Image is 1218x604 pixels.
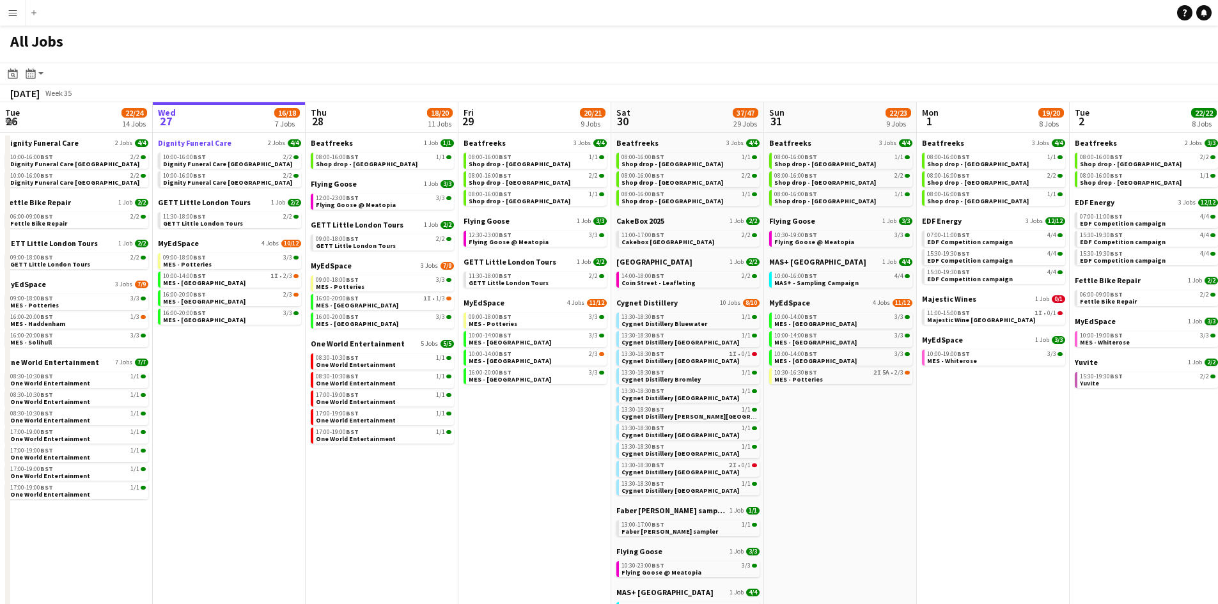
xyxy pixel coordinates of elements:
span: Flying Goose @ Meatopia [469,238,549,246]
div: Flying Goose1 Job3/312:30-23:00BST3/3Flying Goose @ Meatopia [464,216,607,257]
span: Shop drop - Manchester [469,178,570,187]
span: BST [193,253,206,261]
span: EDF Competition campaign [1080,256,1166,265]
span: 08:00-16:00 [774,191,817,197]
a: 10:30-19:00BST3/3Flying Goose @ Meatopia [774,231,910,245]
a: MyEdSpace4 Jobs10/12 [158,238,301,248]
span: 07:00-11:00 [927,232,970,238]
span: 15:30-19:30 [1080,232,1123,238]
div: GETT Little London Tours1 Job2/209:00-18:00BST2/2GETT Little London Tours [311,220,454,261]
span: BST [40,153,53,161]
span: Shop drop - Newcastle Upon Tyne [1080,178,1182,187]
span: 3/3 [894,232,903,238]
a: 08:00-16:00BST1/1Shop drop - [GEOGRAPHIC_DATA] [1080,171,1215,186]
a: 09:00-18:00BST2/2GETT Little London Tours [316,235,451,249]
span: 3 Jobs [1032,139,1049,147]
span: 1/1 [742,191,751,197]
span: 3 Jobs [421,262,438,270]
span: 1/1 [894,154,903,160]
span: 4/4 [1047,232,1056,238]
span: 2/2 [441,221,454,229]
span: 2/2 [742,232,751,238]
span: BST [957,153,970,161]
div: Beatfreeks3 Jobs4/408:00-16:00BST1/1Shop drop - [GEOGRAPHIC_DATA]08:00-16:00BST2/2Shop drop - [GE... [769,138,912,216]
span: Flying Goose @ Meatopia [774,238,854,246]
span: 4/4 [1200,232,1209,238]
a: 14:00-18:00BST2/2Coin Street - Leafleting [621,272,757,286]
span: GETT Little London Tours [311,220,403,229]
span: 1/1 [742,154,751,160]
span: 3 Jobs [726,139,744,147]
span: EDF Competition campaign [1080,238,1166,246]
div: EDF Energy3 Jobs12/1207:00-11:00BST4/4EDF Competition campaign15:30-19:30BST4/4EDF Competition ca... [1075,197,1218,275]
span: BST [499,190,511,198]
span: 1 Job [118,199,132,206]
span: BST [1110,212,1123,221]
span: BST [193,212,206,221]
span: 2/2 [894,173,903,179]
span: EDF Energy [1075,197,1114,207]
span: 08:00-16:00 [774,173,817,179]
div: Beatfreeks3 Jobs4/408:00-16:00BST1/1Shop drop - [GEOGRAPHIC_DATA]08:00-16:00BST2/2Shop drop - [GE... [616,138,760,216]
a: 08:00-16:00BST1/1Shop drop - [GEOGRAPHIC_DATA] [927,190,1063,205]
div: Beatfreeks2 Jobs3/308:00-16:00BST2/2Shop drop - [GEOGRAPHIC_DATA]08:00-16:00BST1/1Shop drop - [GE... [1075,138,1218,197]
span: 1 Job [882,258,896,266]
span: Shop drop - Bradford [316,160,418,168]
span: Shop drop - Bradford [621,160,723,168]
span: 14:00-18:00 [621,273,664,279]
span: Dignity Funeral Care [5,138,79,148]
span: 12:30-23:00 [469,232,511,238]
div: MyEdSpace3 Jobs7/909:00-18:00BST3/3MES - Potteries16:00-20:00BST1I•1/3MES - [GEOGRAPHIC_DATA]16:0... [311,261,454,339]
span: Shop drop - Bradford [774,160,876,168]
span: BST [499,171,511,180]
span: BST [957,249,970,258]
a: 08:00-16:00BST2/2Shop drop - [GEOGRAPHIC_DATA] [927,171,1063,186]
span: 12:00-23:00 [316,195,359,201]
span: Shop drop - Bradford [927,160,1029,168]
div: GETT Little London Tours1 Job2/211:30-18:00BST2/2GETT Little London Tours [158,197,301,238]
span: Cakebox Surrey [621,238,714,246]
span: 3 Jobs [574,139,591,147]
span: 08:00-16:00 [621,173,664,179]
a: 10:00-16:00BST4/4MAS+ - Sampling Campaign [774,272,910,286]
span: GETT Little London Tours [316,242,396,250]
span: 2/2 [130,213,139,220]
div: Dignity Funeral Care2 Jobs4/410:00-16:00BST2/2Dignity Funeral Care [GEOGRAPHIC_DATA]10:00-16:00BS... [158,138,301,197]
span: Flying Goose @ Meatopia [316,201,396,209]
span: 4/4 [1200,251,1209,257]
div: Dignity Funeral Care2 Jobs4/410:00-16:00BST2/2Dignity Funeral Care [GEOGRAPHIC_DATA]10:00-16:00BS... [5,138,148,197]
span: 10:00-16:00 [163,173,206,179]
span: BST [804,272,817,280]
span: 08:00-16:00 [1080,173,1123,179]
span: 12/12 [1198,199,1218,206]
span: 11:30-18:00 [469,273,511,279]
span: Shop drop - Newcastle Upon Tyne [621,197,723,205]
span: BST [193,153,206,161]
div: [GEOGRAPHIC_DATA]1 Job2/214:00-18:00BST2/2Coin Street - Leafleting [616,257,760,298]
span: 7/9 [441,262,454,270]
span: 1/1 [589,191,598,197]
span: 08:00-16:00 [316,154,359,160]
a: 15:30-19:30BST4/4EDF Competition campaign [1080,249,1215,264]
span: 4/4 [1047,251,1056,257]
a: 09:00-18:00BST3/3MES - Potteries [163,253,299,268]
span: 08:00-16:00 [927,154,970,160]
span: BST [40,253,53,261]
span: 1 Job [424,221,438,229]
span: 1/1 [1047,154,1056,160]
span: BST [957,190,970,198]
a: 08:00-16:00BST1/1Shop drop - [GEOGRAPHIC_DATA] [621,190,757,205]
span: 2/2 [1200,154,1209,160]
span: 1/1 [894,191,903,197]
span: BST [1110,171,1123,180]
span: 2 Jobs [1185,139,1202,147]
span: BST [40,212,53,221]
span: 4/4 [899,139,912,147]
span: 2/3 [283,273,292,279]
span: 09:00-18:00 [316,236,359,242]
span: BST [957,231,970,239]
span: 2/2 [746,258,760,266]
span: Dignity Funeral Care Aberdeen [10,160,139,168]
span: 1/1 [589,154,598,160]
span: 1 Job [882,217,896,225]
